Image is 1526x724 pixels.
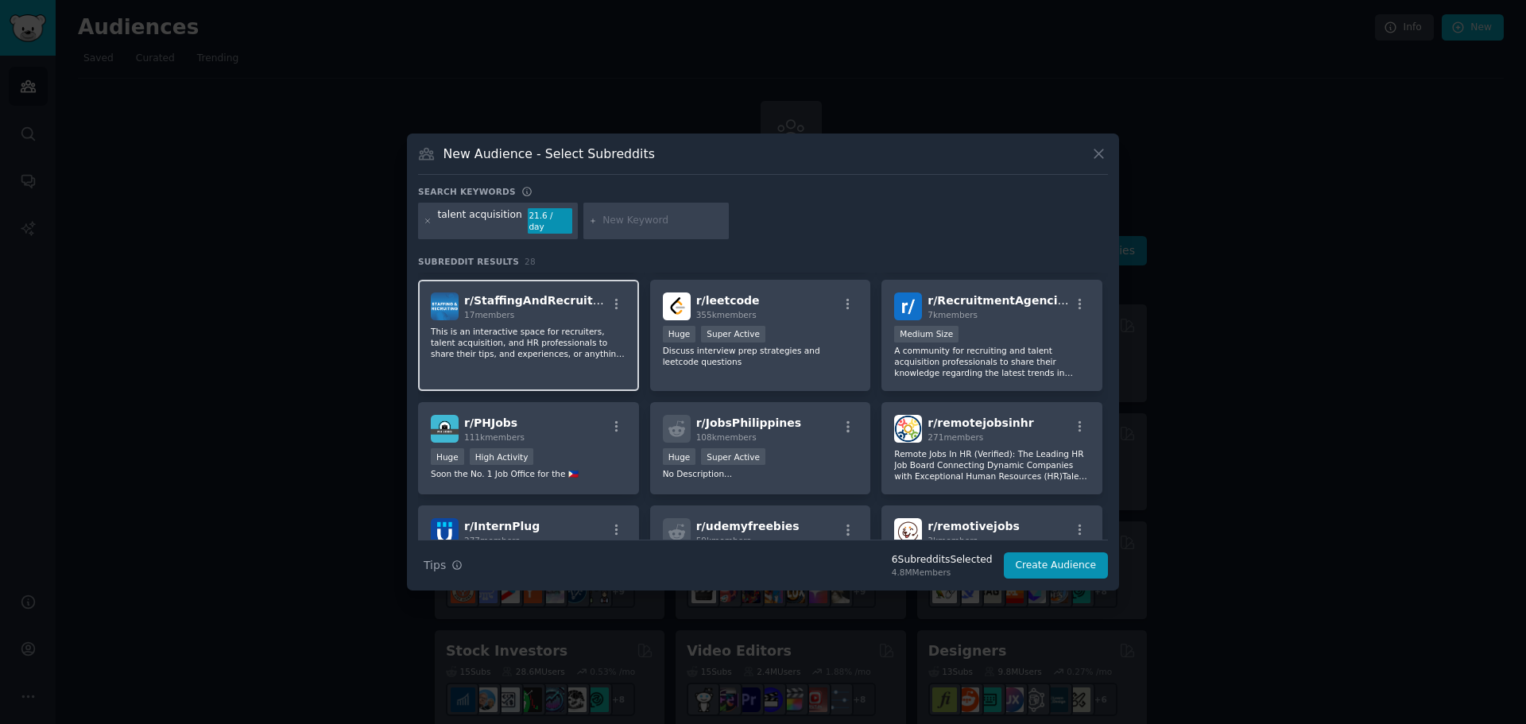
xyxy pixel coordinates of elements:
[431,415,459,443] img: PHJobs
[696,294,760,307] span: r/ leetcode
[928,536,978,545] span: 3k members
[928,310,978,319] span: 7k members
[663,292,691,320] img: leetcode
[525,257,536,266] span: 28
[701,448,765,465] div: Super Active
[424,557,446,574] span: Tips
[418,552,468,579] button: Tips
[464,294,612,307] span: r/ StaffingAndRecruiting
[696,520,800,532] span: r/ udemyfreebies
[894,326,959,343] div: Medium Size
[464,536,520,545] span: 277 members
[696,432,757,442] span: 108k members
[602,214,723,228] input: New Keyword
[528,208,572,234] div: 21.6 / day
[892,553,993,567] div: 6 Subreddit s Selected
[431,448,464,465] div: Huge
[696,310,757,319] span: 355k members
[438,208,522,234] div: talent acquisition
[464,432,525,442] span: 111k members
[431,518,459,546] img: InternPlug
[464,520,540,532] span: r/ InternPlug
[894,292,922,320] img: RecruitmentAgencies
[701,326,765,343] div: Super Active
[464,310,514,319] span: 17 members
[894,518,922,546] img: remotivejobs
[894,415,922,443] img: remotejobsinhr
[928,416,1033,429] span: r/ remotejobsinhr
[696,416,801,429] span: r/ JobsPhilippines
[431,468,626,479] p: Soon the No. 1 Job Office for the 🇵🇭
[696,536,751,545] span: 59k members
[894,345,1090,378] p: A community for recruiting and talent acquisition professionals to share their knowledge regardin...
[418,186,516,197] h3: Search keywords
[418,256,519,267] span: Subreddit Results
[663,448,696,465] div: Huge
[928,294,1071,307] span: r/ RecruitmentAgencies
[464,416,517,429] span: r/ PHJobs
[892,567,993,578] div: 4.8M Members
[443,145,655,162] h3: New Audience - Select Subreddits
[431,326,626,359] p: This is an interactive space for recruiters, talent acquisition, and HR professionals to share th...
[663,468,858,479] p: No Description...
[928,432,983,442] span: 271 members
[663,345,858,367] p: Discuss interview prep strategies and leetcode questions
[894,448,1090,482] p: Remote Jobs In HR (Verified): The Leading HR Job Board Connecting Dynamic Companies with Exceptio...
[928,520,1020,532] span: r/ remotivejobs
[470,448,534,465] div: High Activity
[431,292,459,320] img: StaffingAndRecruiting
[663,326,696,343] div: Huge
[1004,552,1109,579] button: Create Audience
